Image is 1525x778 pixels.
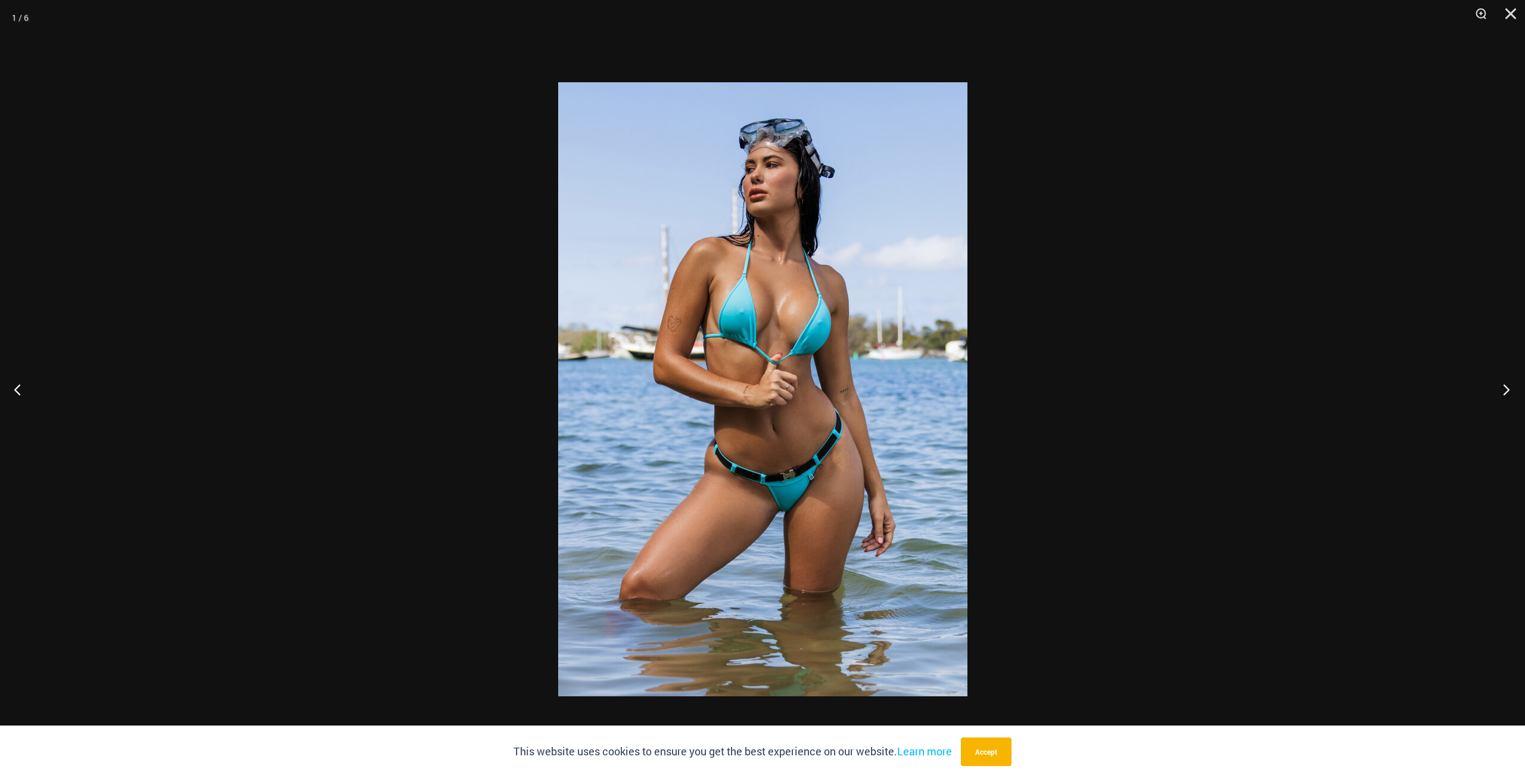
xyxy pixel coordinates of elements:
button: Next [1480,359,1525,419]
a: Learn more [897,744,952,758]
p: This website uses cookies to ensure you get the best experience on our website. [513,743,952,761]
button: Accept [961,737,1012,766]
div: 1 / 6 [12,9,29,27]
img: Bond Turquoise 312 Top 492 Bottom 02 [558,82,967,696]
